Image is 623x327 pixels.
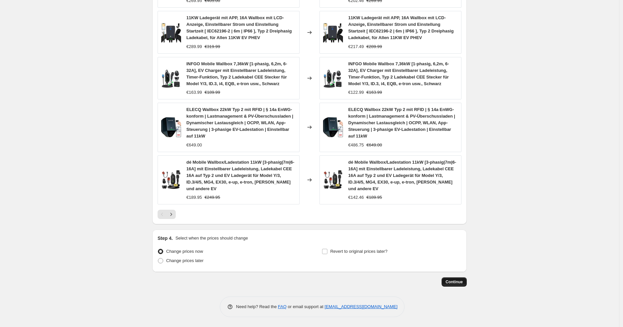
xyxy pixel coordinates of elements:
[366,142,382,148] strike: €649.00
[158,235,173,242] h2: Step 4.
[366,194,382,201] strike: €189.95
[366,89,382,96] strike: €163.99
[325,304,398,309] a: [EMAIL_ADDRESS][DOMAIN_NAME]
[323,170,343,190] img: 71cYsrfmpxL_80x.jpg
[348,142,364,148] div: €486.75
[158,210,176,219] nav: Pagination
[205,43,220,50] strike: €319.99
[161,23,181,42] img: 61C3kBLD59L_80x.jpg
[186,15,292,40] span: 11KW Ladegerät mit APP, 16A Wallbox mit LCD-Anzeige, Einstellbarer Strom und Einstellung Startzei...
[186,89,202,96] div: €163.99
[186,43,202,50] div: €289.99
[348,160,456,191] span: dé Mobile Wallbox/Ladestation 11kW [3-phasig|7m|6-16A] mit Einstellbarer Ladeleistung, Ladekabel ...
[323,117,343,137] img: 71RCpp7nnBL_80x.jpg
[366,43,382,50] strike: €289.99
[186,107,293,138] span: ELECQ Wallbox 22kW Typ 2 mit RFID | § 14a EnWG-konform | Lastmanagement & PV-Überschussladen | Dy...
[166,249,203,254] span: Change prices now
[167,210,176,219] button: Next
[348,89,364,96] div: €122.99
[186,160,294,191] span: dé Mobile Wallbox/Ladestation 11kW [3-phasig|7m|6-16A] mit Einstellbarer Ladeleistung, Ladekabel ...
[166,258,204,263] span: Change prices later
[186,194,202,201] div: €189.95
[161,68,181,88] img: 71YuyAvm1yL_80x.jpg
[161,170,181,190] img: 71cYsrfmpxL_80x.jpg
[442,277,467,287] button: Continue
[348,107,455,138] span: ELECQ Wallbox 22kW Typ 2 mit RFID | § 14a EnWG-konform | Lastmanagement & PV-Überschussladen | Dy...
[330,249,388,254] span: Revert to original prices later?
[186,61,287,86] span: INFGO Mobile Wallbox 7,36kW [1-phasig, 6,2m, 6-32A], EV Charger mit Einstellbarer Ladeleistung, T...
[161,117,181,137] img: 71RCpp7nnBL_80x.jpg
[205,194,220,201] strike: €249.95
[348,15,454,40] span: 11KW Ladegerät mit APP, 16A Wallbox mit LCD-Anzeige, Einstellbarer Strom und Einstellung Startzei...
[287,304,325,309] span: or email support at
[278,304,287,309] a: FAQ
[186,142,202,148] div: €649.00
[236,304,278,309] span: Need help? Read the
[323,68,343,88] img: 71YuyAvm1yL_80x.jpg
[348,61,449,86] span: INFGO Mobile Wallbox 7,36kW [1-phasig, 6,2m, 6-32A], EV Charger mit Einstellbarer Ladeleistung, T...
[175,235,248,242] p: Select when the prices should change
[446,279,463,285] span: Continue
[205,89,220,96] strike: €189.99
[323,23,343,42] img: 61C3kBLD59L_80x.jpg
[348,43,364,50] div: €217.49
[348,194,364,201] div: €142.46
